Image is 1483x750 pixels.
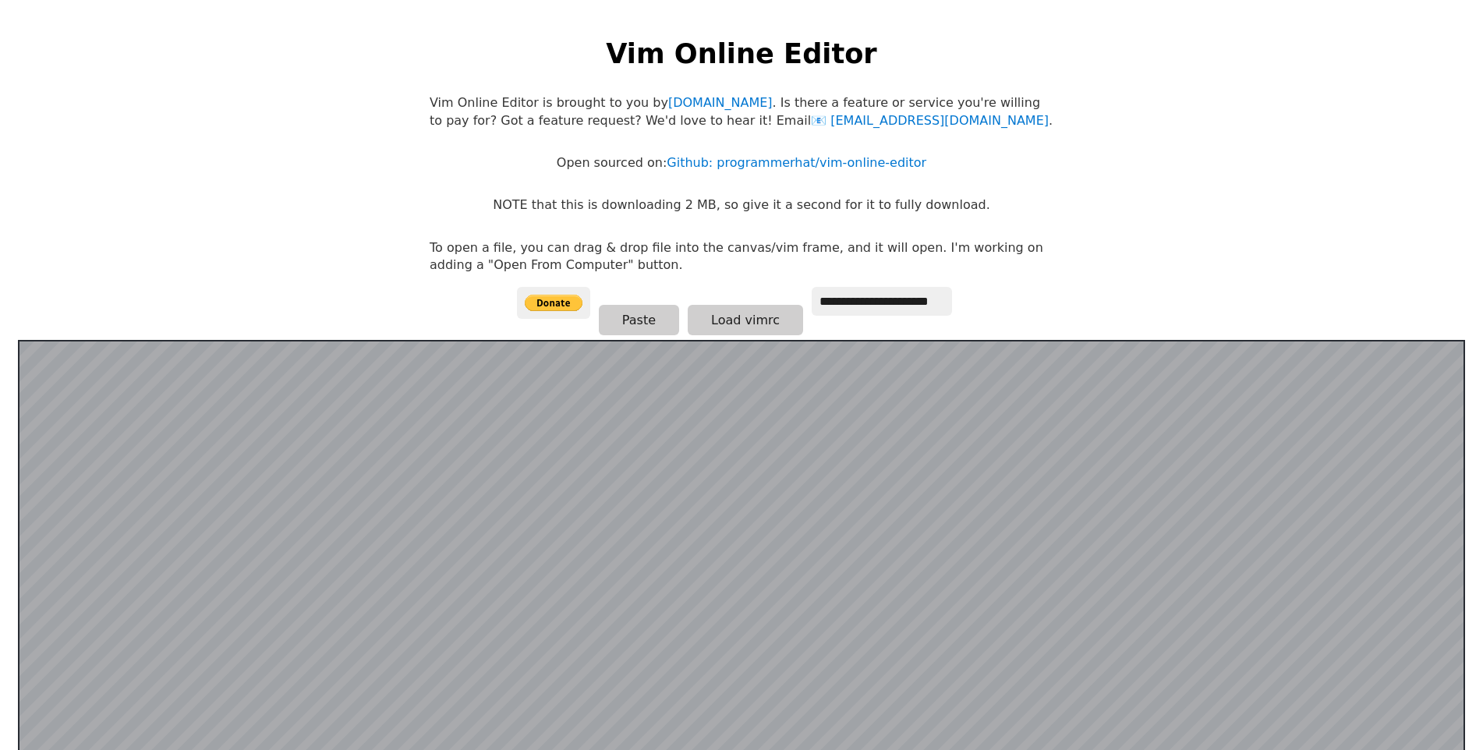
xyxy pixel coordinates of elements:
h1: Vim Online Editor [606,34,876,73]
button: Load vimrc [688,305,803,335]
p: NOTE that this is downloading 2 MB, so give it a second for it to fully download. [493,196,989,214]
a: [EMAIL_ADDRESS][DOMAIN_NAME] [811,113,1049,128]
p: Vim Online Editor is brought to you by . Is there a feature or service you're willing to pay for?... [430,94,1053,129]
a: Github: programmerhat/vim-online-editor [667,155,926,170]
p: Open sourced on: [557,154,926,172]
button: Paste [599,305,679,335]
p: To open a file, you can drag & drop file into the canvas/vim frame, and it will open. I'm working... [430,239,1053,274]
a: [DOMAIN_NAME] [668,95,773,110]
